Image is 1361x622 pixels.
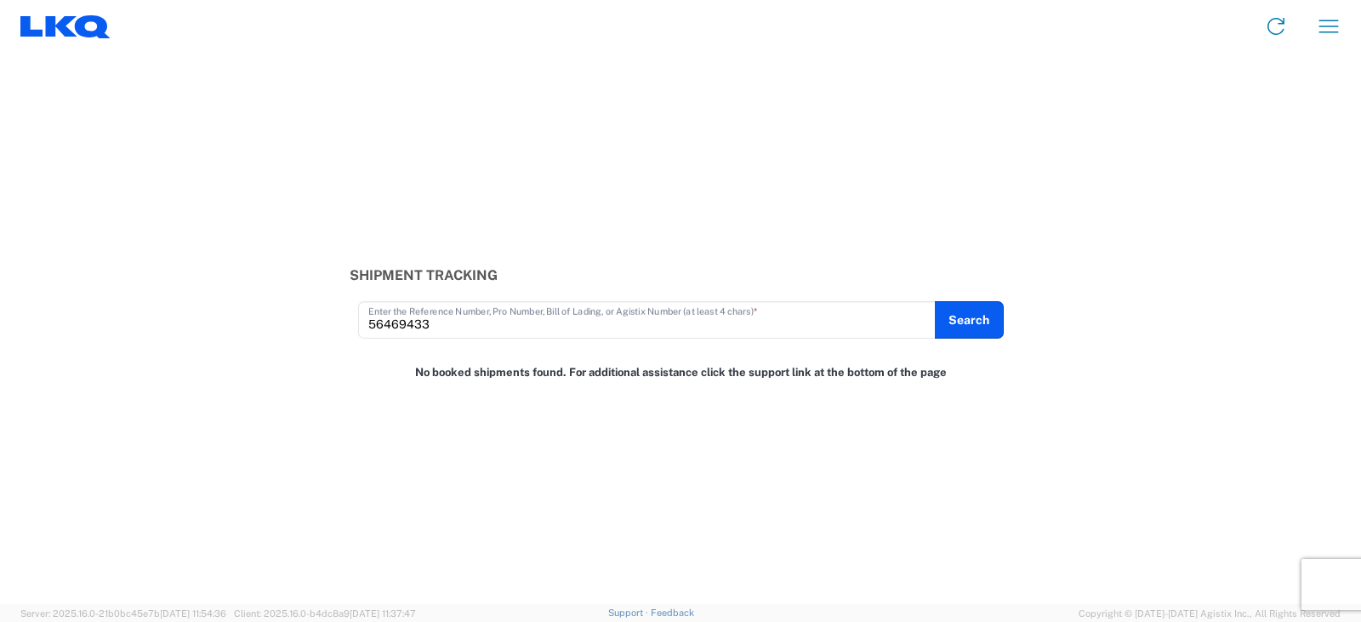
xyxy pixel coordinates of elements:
a: Feedback [651,608,694,618]
span: [DATE] 11:54:36 [160,608,226,619]
span: [DATE] 11:37:47 [350,608,416,619]
span: Copyright © [DATE]-[DATE] Agistix Inc., All Rights Reserved [1079,606,1341,621]
span: Server: 2025.16.0-21b0bc45e7b [20,608,226,619]
span: Client: 2025.16.0-b4dc8a9 [234,608,416,619]
div: No booked shipments found. For additional assistance click the support link at the bottom of the ... [340,357,1021,390]
h3: Shipment Tracking [350,267,1012,283]
a: Support [608,608,651,618]
button: Search [935,301,1004,339]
